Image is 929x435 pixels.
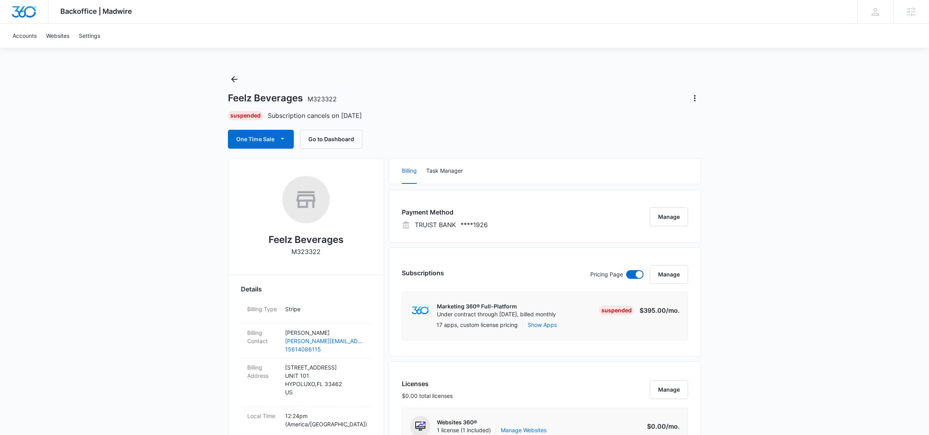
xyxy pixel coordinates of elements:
[268,111,362,120] p: Subscription cancels on [DATE]
[650,207,688,226] button: Manage
[285,345,365,353] a: 15614086115
[437,426,547,434] span: 1 license (1 included)
[590,270,623,279] p: Pricing Page
[437,418,547,426] p: Websites 360®
[437,321,518,329] p: 17 apps, custom license pricing
[643,422,680,431] p: $0.00
[285,337,365,345] a: [PERSON_NAME][EMAIL_ADDRESS][DOMAIN_NAME]
[247,305,279,313] dt: Billing Type
[415,220,456,230] p: TRUIST BANK
[599,306,634,315] div: Suspended
[666,306,680,314] span: /mo.
[228,73,241,86] button: Back
[412,306,429,315] img: marketing360Logo
[402,379,453,388] h3: Licenses
[402,207,488,217] h3: Payment Method
[650,265,688,284] button: Manage
[426,159,463,184] button: Task Manager
[285,329,365,337] p: [PERSON_NAME]
[285,363,365,396] p: [STREET_ADDRESS] UNIT 101 HYPOLUXO , FL 33462 US
[402,392,453,400] p: $0.00 total licenses
[666,422,680,430] span: /mo.
[241,324,371,358] div: Billing Contact[PERSON_NAME][PERSON_NAME][EMAIL_ADDRESS][DOMAIN_NAME]15614086115
[300,130,362,149] button: Go to Dashboard
[247,412,279,420] dt: Local Time
[437,302,556,310] p: Marketing 360® Full-Platform
[501,426,547,434] a: Manage Websites
[640,306,680,315] p: $395.00
[269,233,343,247] h2: Feelz Beverages
[285,305,365,313] p: Stripe
[228,92,337,104] h1: Feelz Beverages
[247,329,279,345] dt: Billing Contact
[241,284,262,294] span: Details
[228,130,294,149] button: One Time Sale
[228,111,263,120] div: Suspended
[650,380,688,399] button: Manage
[528,321,557,329] button: Show Apps
[41,24,74,48] a: Websites
[8,24,41,48] a: Accounts
[247,363,279,380] dt: Billing Address
[308,95,337,103] span: M323322
[241,300,371,324] div: Billing TypeStripe
[402,159,417,184] button: Billing
[74,24,105,48] a: Settings
[402,268,444,278] h3: Subscriptions
[241,358,371,407] div: Billing Address[STREET_ADDRESS]UNIT 101HYPOLUXO,FL 33462US
[285,412,365,428] p: 12:24pm ( America/[GEOGRAPHIC_DATA] )
[437,310,556,318] p: Under contract through [DATE], billed monthly
[291,247,321,256] p: M323322
[688,92,701,105] button: Actions
[60,7,132,15] span: Backoffice | Madwire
